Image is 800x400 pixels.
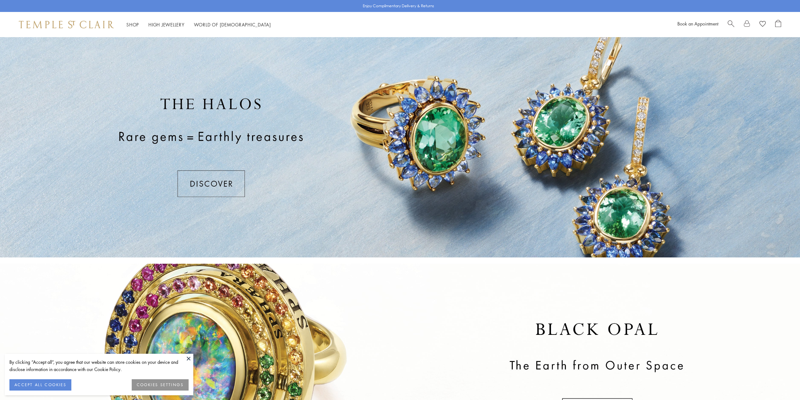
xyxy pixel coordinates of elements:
[148,21,185,28] a: High JewelleryHigh Jewellery
[769,370,794,394] iframe: Gorgias live chat messenger
[194,21,271,28] a: World of [DEMOGRAPHIC_DATA]World of [DEMOGRAPHIC_DATA]
[728,20,734,29] a: Search
[9,358,189,373] div: By clicking “Accept all”, you agree that our website can store cookies on your device and disclos...
[19,21,114,28] img: Temple St. Clair
[677,20,718,27] a: Book an Appointment
[126,21,139,28] a: ShopShop
[9,379,71,391] button: ACCEPT ALL COOKIES
[126,21,271,29] nav: Main navigation
[759,20,766,29] a: View Wishlist
[363,3,434,9] p: Enjoy Complimentary Delivery & Returns
[132,379,189,391] button: COOKIES SETTINGS
[775,20,781,29] a: Open Shopping Bag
